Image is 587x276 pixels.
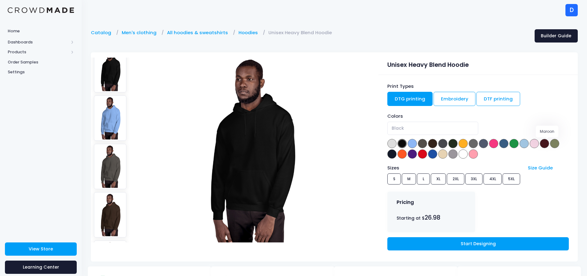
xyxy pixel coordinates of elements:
div: Sizes [385,164,525,171]
a: Builder Guide [535,29,578,43]
a: Embroidery [434,92,476,106]
span: Black [392,125,404,132]
a: Learning Center [5,261,77,274]
span: Products [8,49,69,55]
div: Print Types [387,83,569,90]
img: Logo [8,7,74,13]
span: Order Samples [8,59,74,65]
a: Size Guide [528,164,553,171]
span: 26.98 [425,213,440,222]
a: Catalog [91,29,114,36]
span: Dashboards [8,39,69,45]
span: Black [387,122,478,135]
a: Hoodies [238,29,261,36]
a: Men's clothing [122,29,160,36]
div: Maroon [536,126,558,137]
div: Colors [387,113,569,120]
div: Unisex Heavy Blend Hoodie [387,58,569,70]
div: Starting at $ [397,213,466,222]
a: Start Designing [387,237,569,250]
span: Home [8,28,74,34]
a: DTF printing [476,92,520,106]
a: All hoodies & sweatshirts [167,29,231,36]
a: Unisex Heavy Blend Hoodie [268,29,335,36]
a: DTG printing [387,92,433,106]
div: D [565,4,578,16]
span: Learning Center [23,264,59,270]
h4: Pricing [397,199,414,205]
a: View Store [5,242,77,256]
span: Settings [8,69,74,75]
span: View Store [29,246,53,252]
